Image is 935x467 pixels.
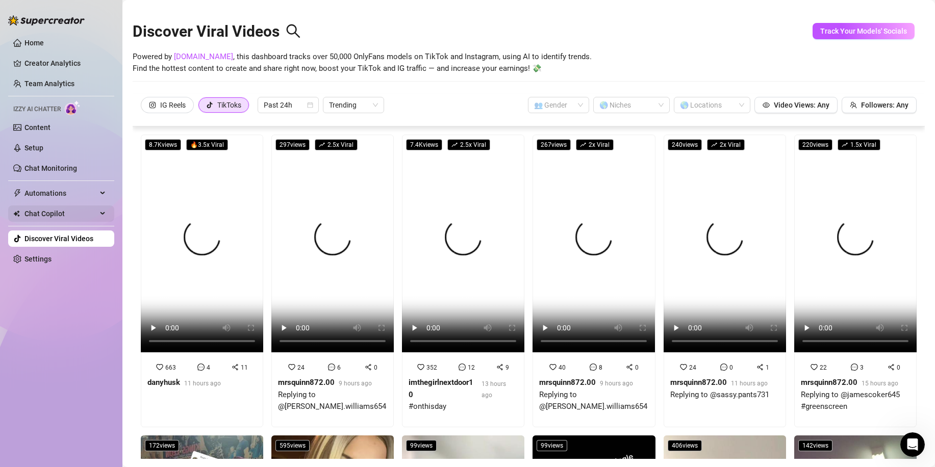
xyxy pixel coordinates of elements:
div: Replying to @sassy.pants731 [670,389,769,401]
a: Setup [24,144,43,152]
span: 8 [599,364,602,371]
span: Track Your Models' Socials [820,27,907,35]
strong: mrsquinn872.00 [539,378,596,387]
div: Replying to @[PERSON_NAME].williams654 [278,389,387,413]
img: Profile image for Giselle [21,144,41,164]
span: 2 x Viral [576,139,614,150]
span: heart [549,364,557,371]
span: Automations [24,185,97,201]
a: 8.7Kviews🔥3.5x Viral663411danyhusk11 hours ago [141,135,263,427]
a: Settings [24,255,52,263]
div: Send us a messageWe typically reply in a few hours [10,178,194,217]
span: Video Views: Any [774,101,829,109]
a: 240viewsrise2x Viral2401mrsquinn872.0011 hours agoReplying to @sassy.pants731 [664,135,786,427]
span: 6 [337,364,341,371]
span: instagram [149,101,156,109]
a: Creator Analytics [24,55,106,71]
div: Giselle [45,154,69,165]
span: 267 views [537,139,571,150]
div: 📢 Join Our Telegram Channel [21,231,171,242]
span: 172 views [145,440,179,451]
span: Chat Copilot [24,205,97,222]
span: rise [451,142,458,148]
span: rise [580,142,586,148]
a: Content [24,123,50,132]
span: message [328,364,335,371]
div: IG Reels [160,97,186,113]
span: 9 [506,364,509,371]
span: 297 views [275,139,310,150]
span: share-alt [232,364,239,371]
span: Trending [329,97,378,113]
button: Messages [68,318,136,359]
span: calendar [307,102,313,108]
strong: mrsquinn872.00 [801,378,857,387]
span: search [286,23,301,39]
a: 297viewsrise2.5x Viral2460mrsquinn872.009 hours agoReplying to @[PERSON_NAME].williams654 [271,135,394,427]
a: Home [24,39,44,47]
span: 11 hours ago [184,380,221,387]
button: Search for help [15,260,189,280]
iframe: Intercom live chat [900,432,925,457]
strong: danyhusk [147,378,180,387]
span: message [459,364,466,371]
strong: mrsquinn872.00 [278,378,335,387]
span: Thanks for sharing that! I’ll discuss it with my team and get back to you shortly. [45,144,331,152]
span: heart [156,364,163,371]
span: 7.4K views [406,139,442,150]
span: Home [22,344,45,351]
span: rise [319,142,325,148]
span: message [851,364,858,371]
span: message [590,364,597,371]
div: • [DATE] [71,154,100,165]
span: message [197,364,205,371]
img: Profile image for Ella [141,16,161,37]
span: 1.5 x Viral [838,139,880,150]
strong: imthegirlnextdoor10 [409,378,473,399]
h2: Discover Viral Videos [133,22,301,41]
span: rise [842,142,848,148]
span: 9 hours ago [600,380,633,387]
div: Super Mass [21,289,171,299]
span: Izzy AI Chatter [13,105,61,114]
span: share-alt [365,364,372,371]
span: 142 views [798,440,832,451]
div: Super Mass [15,284,189,303]
span: 🔥 3.5 x Viral [186,139,228,150]
span: message [720,364,727,371]
span: team [850,101,857,109]
p: How can we help? [20,90,184,107]
a: [DOMAIN_NAME] [174,52,233,61]
div: Message Online Fans automation [21,307,171,318]
span: eye [763,101,770,109]
a: 267viewsrise2x Viral4080mrsquinn872.009 hours agoReplying to @[PERSON_NAME].williams654 [533,135,655,427]
span: 663 [165,364,176,371]
div: Replying to @[PERSON_NAME].williams654 [539,389,648,413]
div: #onthisday [409,401,518,413]
div: Message Online Fans automation [15,303,189,322]
span: 2.5 x Viral [315,139,358,150]
span: 24 [297,364,305,371]
span: heart [288,364,295,371]
span: 2 x Viral [707,139,745,150]
img: logo-BBDzfeDw.svg [8,15,85,25]
span: Help [162,344,178,351]
span: 595 views [275,440,310,451]
span: 4 [207,364,210,371]
div: Send us a message [21,187,170,198]
strong: mrsquinn872.00 [670,378,727,387]
span: 2.5 x Viral [447,139,490,150]
div: Recent messageProfile image for GiselleThanks for sharing that! I’ll discuss it with my team and ... [10,120,194,173]
span: Followers: Any [861,101,908,109]
div: Recent message [21,128,183,139]
a: Chat Monitoring [24,164,77,172]
span: rise [711,142,717,148]
div: We typically reply in a few hours [21,198,170,209]
a: Discover Viral Videos [24,235,93,243]
span: 352 [426,364,437,371]
div: TikToks [217,97,241,113]
span: share-alt [888,364,895,371]
button: Followers: Any [842,97,917,113]
span: 0 [729,364,733,371]
span: 22 [820,364,827,371]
